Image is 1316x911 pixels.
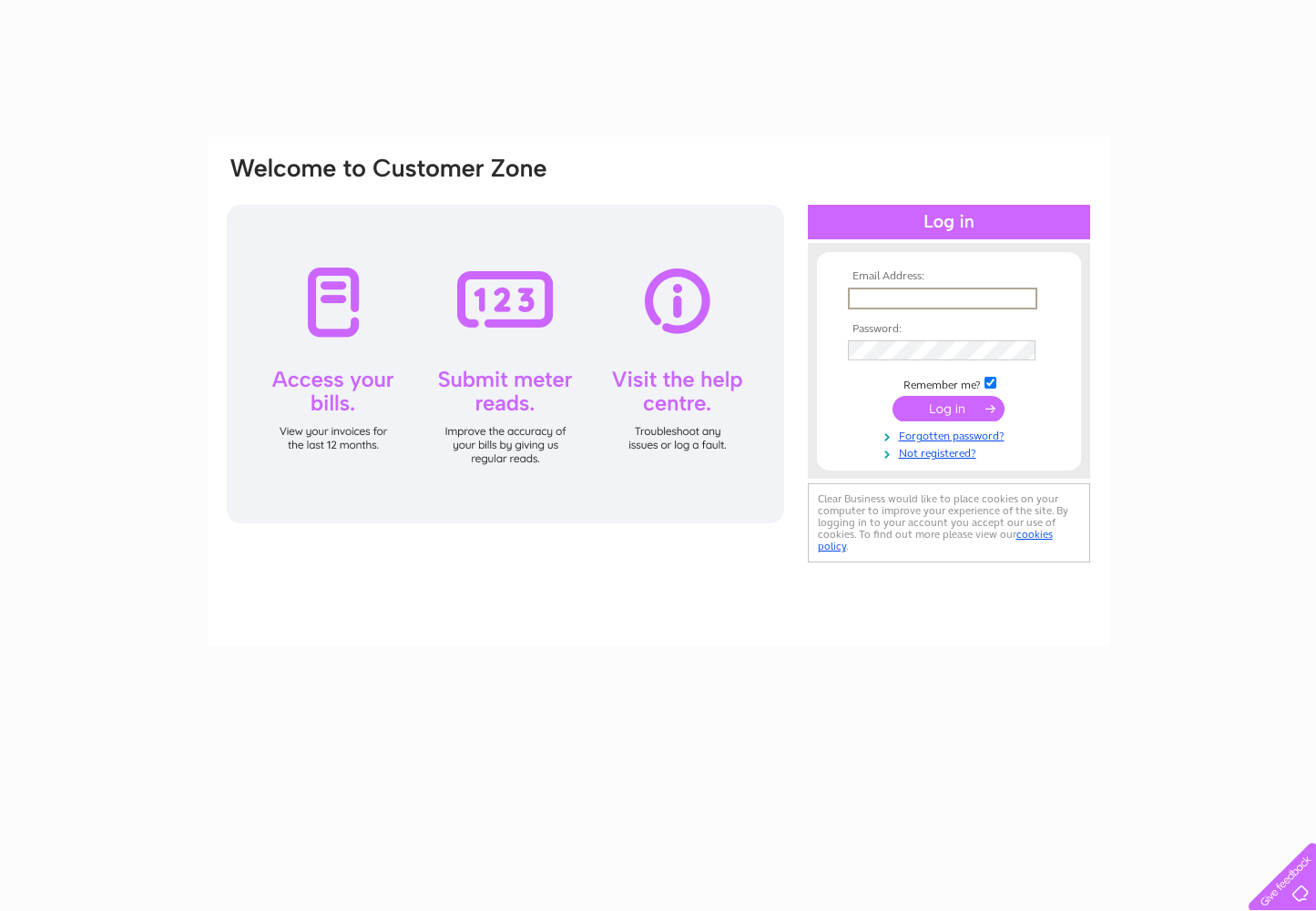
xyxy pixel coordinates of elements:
[843,374,1055,392] td: Remember me?
[843,270,1055,283] th: Email Address:
[848,426,1055,443] a: Forgotten password?
[848,443,1055,461] a: Not registered?
[893,396,1005,421] input: Submit
[818,528,1053,552] a: cookies policy
[843,323,1055,336] th: Password:
[808,483,1090,562] div: Clear Business would like to place cookies on your computer to improve your experience of the sit...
